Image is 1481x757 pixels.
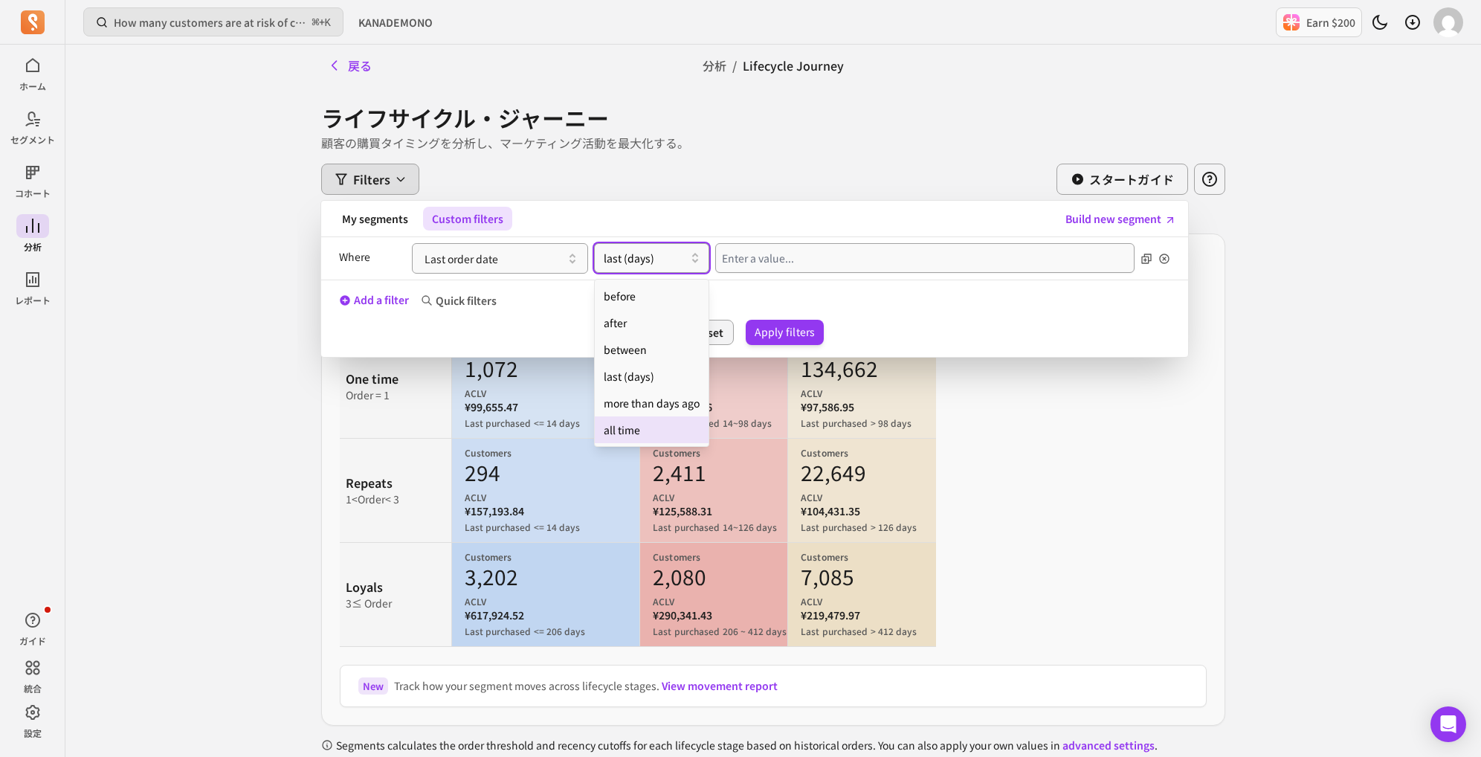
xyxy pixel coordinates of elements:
[641,439,787,541] div: Customers2,411ACLV¥125,588.31Last purchased14~126 days
[465,625,532,637] p: Last purchased
[358,15,433,30] span: KANADEMONO
[339,243,370,270] p: Where
[312,13,320,32] kbd: ⌘
[653,551,787,563] p: Customers
[114,15,306,30] p: How many customers are at risk of churning?
[801,521,868,533] p: Last purchased
[421,293,497,308] button: Quick filters
[1089,170,1174,188] p: スタートガイド
[685,320,734,345] button: Reset
[801,417,868,429] p: Last purchased
[801,447,935,459] p: Customers
[453,439,639,541] div: Customers294ACLV¥157,193.84Last purchased<= 14 days
[534,417,580,429] p: <= 14 days
[358,677,388,695] span: New
[349,9,442,36] button: KANADEMONO
[465,447,639,459] p: Customers
[653,521,720,533] p: Last purchased
[653,625,720,637] p: Last purchased
[1433,7,1463,37] img: avatar
[723,521,777,533] p: 14~126 days
[801,503,935,518] p: ¥104,431.35
[465,459,639,503] div: 294
[465,596,639,608] p: ACLV
[333,207,417,231] button: My segments
[465,417,532,429] p: Last purchased
[641,544,787,645] div: Customers2,080ACLV¥290,341.43Last purchased206 ~ 412 days
[653,447,787,459] p: Customers
[465,355,639,399] div: 1,072
[15,294,51,306] p: レポート
[412,243,588,274] button: Last order date
[19,635,46,647] p: ガイド
[595,309,709,336] div: after
[801,387,935,399] p: ACLV
[653,503,787,518] p: ¥125,588.31
[653,459,787,503] div: 2,411
[801,492,935,503] p: ACLV
[871,625,917,637] p: > 412 days
[465,521,532,533] p: Last purchased
[453,544,639,645] div: Customers3,202ACLV¥617,924.52Last purchased<= 206 days
[801,625,868,637] p: Last purchased
[789,439,935,541] div: Customers22,649ACLV¥104,431.35Last purchased> 126 days
[653,563,787,608] div: 2,080
[1276,7,1362,37] button: Earn $200
[1365,7,1395,37] button: Toggle dark mode
[423,207,512,231] button: Custom filters
[453,335,639,437] div: Customers1,072ACLV¥99,655.47Last purchased<= 14 days
[595,390,709,416] div: more than days ago
[801,399,935,414] p: ¥97,586.95
[723,417,772,429] p: 14~98 days
[15,187,51,199] p: コホート
[312,14,331,30] span: +
[801,596,935,608] p: ACLV
[24,683,42,695] p: 統合
[723,625,787,637] p: 206 ~ 412 days
[871,417,911,429] p: > 98 days
[1306,15,1355,30] p: Earn $200
[789,335,935,437] div: Customers134,662ACLV¥97,586.95Last purchased> 98 days
[1065,211,1176,226] a: Build new segment
[641,335,787,437] div: Customers7,572ACLV¥100,347.16Last purchased14~98 days
[595,283,709,309] div: before
[743,57,844,74] span: Lifecycle Journey
[871,521,917,533] p: > 126 days
[653,596,787,608] p: ACLV
[789,544,935,645] div: Customers7,085ACLV¥219,479.97Last purchased> 412 days
[10,134,55,146] p: セグメント
[746,320,825,345] button: Apply filters
[534,521,580,533] p: <= 14 days
[715,243,1135,273] input: Value for filter clause
[595,363,709,390] div: last (days)
[1056,164,1188,195] button: スタートガイド
[465,399,639,414] p: ¥99,655.47
[534,625,585,637] p: <= 206 days
[726,57,743,74] span: /
[321,51,378,80] button: 戻る
[346,474,451,492] p: Repeats
[801,563,935,608] div: 7,085
[662,678,778,693] a: View movement report
[325,17,331,29] kbd: K
[346,492,451,506] p: 1 < Order < 3
[465,492,639,503] p: ACLV
[19,80,46,92] p: ホーム
[653,492,787,503] p: ACLV
[801,459,935,503] div: 22,649
[465,503,639,518] p: ¥157,193.84
[24,727,42,739] p: 設定
[24,241,42,253] p: 分析
[321,104,1225,131] h1: ライフサイクル・ジャーニー
[653,355,787,399] div: 7,572
[346,387,445,402] p: Order = 1
[394,678,778,693] p: Track how your segment moves across lifecycle stages.
[465,608,639,622] p: ¥617,924.52
[595,336,709,363] div: between
[321,134,1225,152] p: 顧客の購買タイミングを分析し、マーケティング活動を最大化する。
[465,551,639,563] p: Customers
[801,608,935,622] p: ¥219,479.97
[703,57,726,74] a: 分析
[653,387,787,399] p: ACLV
[465,387,639,399] p: ACLV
